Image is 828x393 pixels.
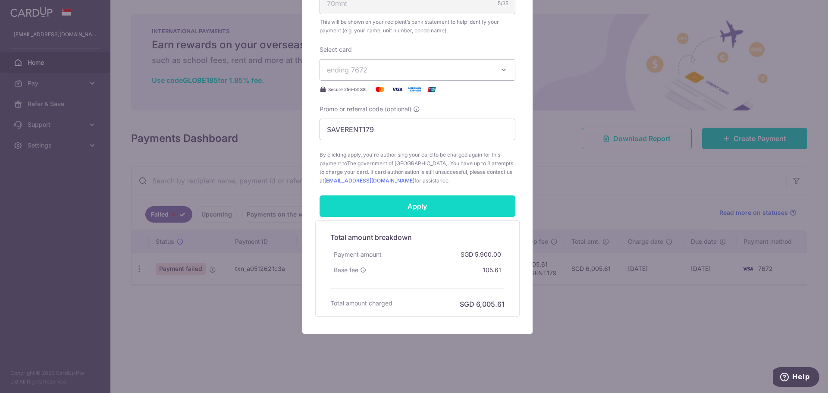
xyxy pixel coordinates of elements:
[324,177,414,184] a: [EMAIL_ADDRESS][DOMAIN_NAME]
[330,232,505,242] h5: Total amount breakdown
[347,160,448,167] span: The government of [GEOGRAPHIC_DATA]
[327,66,367,74] span: ending 7672
[330,299,392,308] h6: Total amount charged
[328,86,368,93] span: Secure 256-bit SSL
[320,105,411,113] span: Promo or referral code (optional)
[334,266,358,274] span: Base fee
[457,247,505,262] div: SGD 5,900.00
[480,262,505,278] div: 105.61
[460,299,505,309] h6: SGD 6,005.61
[320,195,515,217] input: Apply
[320,59,515,81] button: ending 7672
[389,84,406,94] img: Visa
[320,45,352,54] label: Select card
[406,84,423,94] img: American Express
[330,247,385,262] div: Payment amount
[773,367,819,389] iframe: Opens a widget where you can find more information
[423,84,440,94] img: UnionPay
[320,18,515,35] span: This will be shown on your recipient’s bank statement to help identify your payment (e.g. your na...
[320,151,515,185] span: By clicking apply, you're authorising your card to be charged again for this payment to . You hav...
[371,84,389,94] img: Mastercard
